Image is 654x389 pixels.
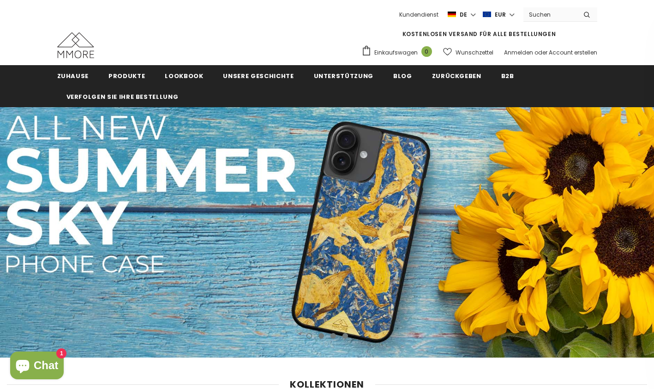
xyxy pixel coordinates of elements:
[495,10,506,19] span: EUR
[361,45,437,59] a: Einkaufswagen 0
[460,10,467,19] span: de
[66,92,179,101] span: Verfolgen Sie Ihre Bestellung
[456,48,493,57] span: Wunschzettel
[402,30,556,38] span: KOSTENLOSEN VERSAND FÜR ALLE BESTELLUNGEN
[534,49,547,56] span: oder
[57,72,89,80] span: Zuhause
[448,11,456,18] img: i-lang-2.png
[432,65,481,86] a: Zurückgeben
[399,11,438,18] span: Kundendienst
[306,333,312,339] button: 1
[223,72,294,80] span: Unsere Geschichte
[432,72,481,80] span: Zurückgeben
[330,333,336,339] button: 3
[501,65,514,86] a: B2B
[165,72,203,80] span: Lookbook
[108,65,145,86] a: Produkte
[443,44,493,61] a: Wunschzettel
[523,8,576,21] input: Search Site
[421,46,432,57] span: 0
[66,86,179,107] a: Verfolgen Sie Ihre Bestellung
[314,65,373,86] a: Unterstützung
[342,333,348,339] button: 4
[108,72,145,80] span: Produkte
[314,72,373,80] span: Unterstützung
[7,352,66,382] inbox-online-store-chat: Onlineshop-Chat von Shopify
[549,49,597,56] a: Account erstellen
[223,65,294,86] a: Unsere Geschichte
[318,333,324,339] button: 2
[393,65,412,86] a: Blog
[57,65,89,86] a: Zuhause
[504,49,533,56] a: Anmelden
[501,72,514,80] span: B2B
[165,65,203,86] a: Lookbook
[57,32,94,58] img: MMORE Cases
[393,72,412,80] span: Blog
[374,48,418,57] span: Einkaufswagen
